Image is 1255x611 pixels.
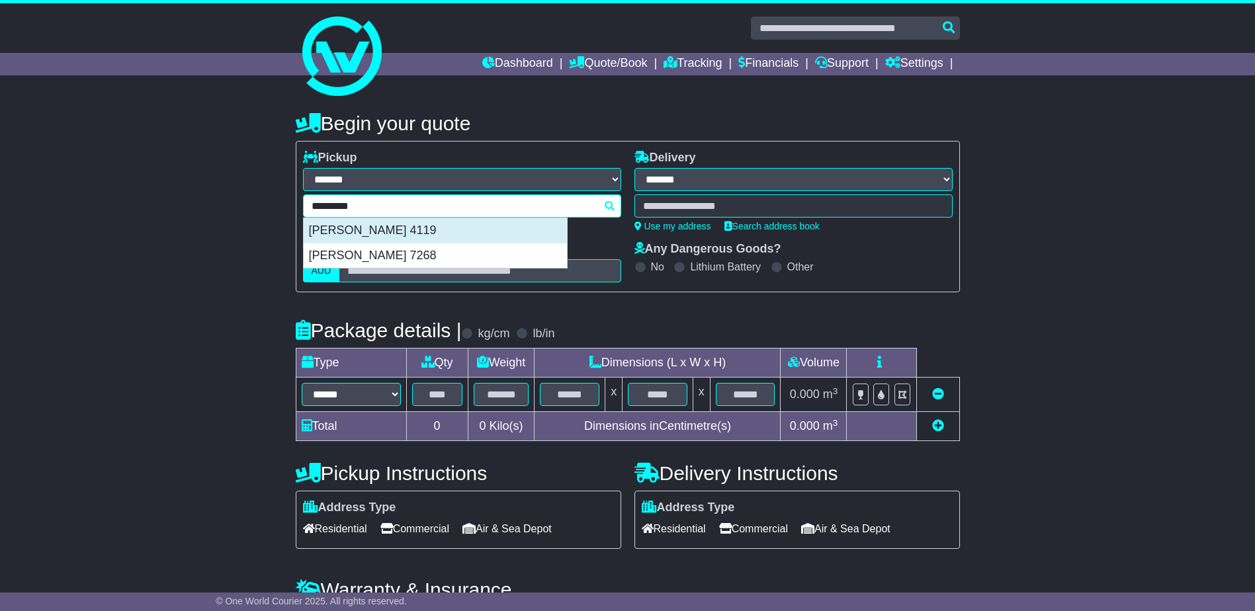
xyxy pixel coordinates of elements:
[468,348,535,378] td: Weight
[833,418,838,428] sup: 3
[642,501,735,515] label: Address Type
[296,462,621,484] h4: Pickup Instructions
[801,518,890,539] span: Air & Sea Depot
[380,518,449,539] span: Commercial
[303,501,396,515] label: Address Type
[406,412,468,441] td: 0
[719,518,788,539] span: Commercial
[790,419,820,432] span: 0.000
[634,151,696,165] label: Delivery
[478,327,509,341] label: kg/cm
[535,348,781,378] td: Dimensions (L x W x H)
[781,348,847,378] td: Volume
[693,378,710,412] td: x
[724,221,820,231] a: Search address book
[296,319,462,341] h4: Package details |
[738,53,799,75] a: Financials
[304,218,567,243] div: [PERSON_NAME] 4119
[303,151,357,165] label: Pickup
[690,261,761,273] label: Lithium Battery
[605,378,623,412] td: x
[885,53,943,75] a: Settings
[651,261,664,273] label: No
[833,386,838,396] sup: 3
[634,462,960,484] h4: Delivery Instructions
[296,579,960,600] h4: Warranty & Insurance
[535,412,781,441] td: Dimensions in Centimetre(s)
[296,112,960,134] h4: Begin your quote
[303,194,621,218] typeahead: Please provide city
[304,243,567,268] div: [PERSON_NAME] 7268
[634,242,781,257] label: Any Dangerous Goods?
[815,53,869,75] a: Support
[634,221,711,231] a: Use my address
[479,419,486,432] span: 0
[790,387,820,401] span: 0.000
[482,53,553,75] a: Dashboard
[642,518,706,539] span: Residential
[664,53,722,75] a: Tracking
[303,259,340,282] label: AUD
[296,348,406,378] td: Type
[932,387,944,401] a: Remove this item
[787,261,814,273] label: Other
[468,412,535,441] td: Kilo(s)
[823,419,838,432] span: m
[932,419,944,432] a: Add new item
[406,348,468,378] td: Qty
[569,53,647,75] a: Quote/Book
[462,518,552,539] span: Air & Sea Depot
[533,327,554,341] label: lb/in
[823,387,838,401] span: m
[303,518,367,539] span: Residential
[216,596,407,606] span: © One World Courier 2025. All rights reserved.
[296,412,406,441] td: Total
